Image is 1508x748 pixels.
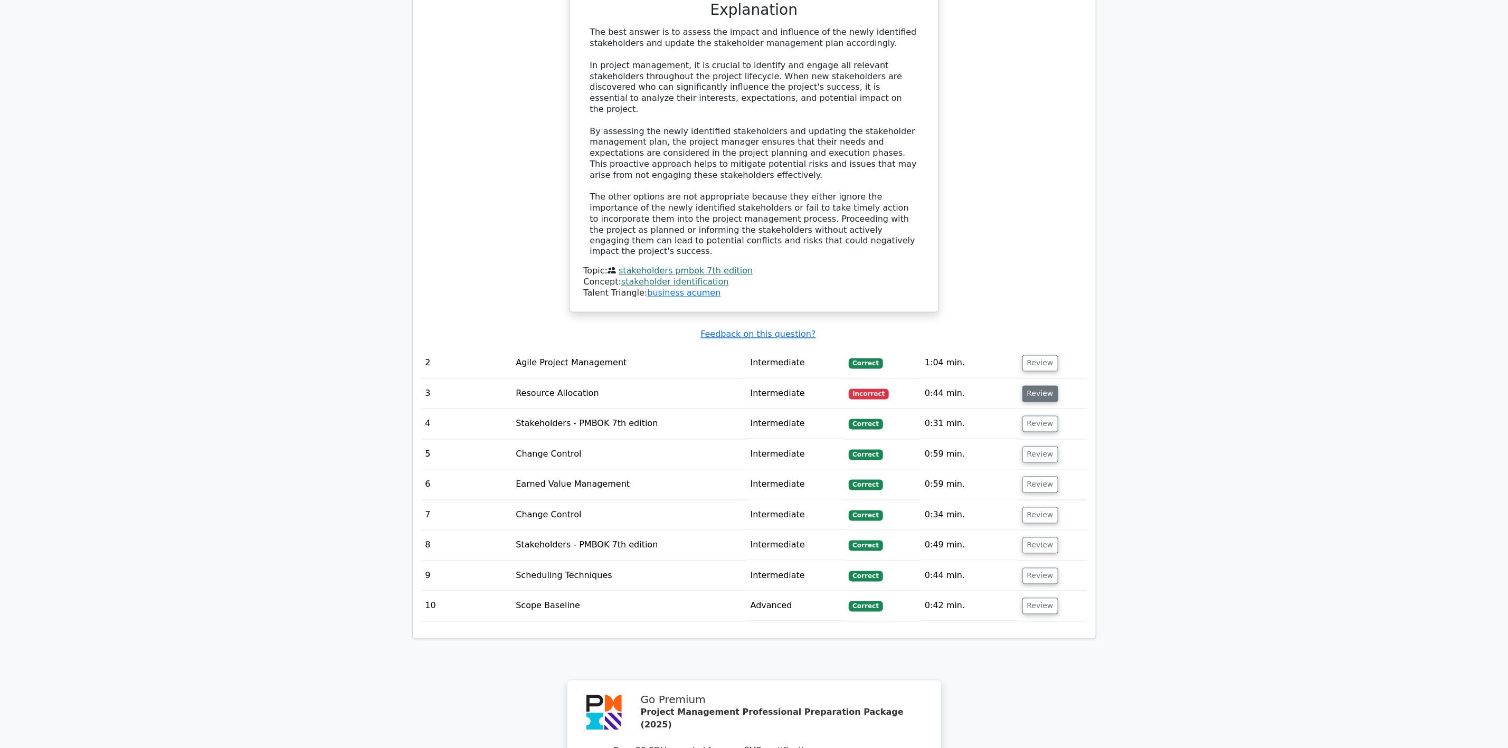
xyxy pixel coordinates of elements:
[746,470,845,500] td: Intermediate
[746,561,845,591] td: Intermediate
[746,348,845,378] td: Intermediate
[511,440,746,470] td: Change Control
[921,500,1018,531] td: 0:34 min.
[1022,507,1058,524] button: Review
[921,591,1018,621] td: 0:42 min.
[849,480,883,490] span: Correct
[421,409,512,439] td: 4
[621,277,729,287] a: stakeholder identification
[849,419,883,430] span: Correct
[849,358,883,369] span: Correct
[584,277,925,288] div: Concept:
[421,531,512,561] td: 8
[1022,447,1058,463] button: Review
[511,348,746,378] td: Agile Project Management
[1022,598,1058,614] button: Review
[421,348,512,378] td: 2
[421,440,512,470] td: 5
[511,409,746,439] td: Stakeholders - PMBOK 7th edition
[746,500,845,531] td: Intermediate
[849,510,883,521] span: Correct
[921,531,1018,561] td: 0:49 min.
[1022,355,1058,372] button: Review
[746,409,845,439] td: Intermediate
[849,450,883,460] span: Correct
[511,500,746,531] td: Change Control
[421,470,512,500] td: 6
[619,266,753,276] a: stakeholders pmbok 7th edition
[746,591,845,621] td: Advanced
[511,531,746,561] td: Stakeholders - PMBOK 7th edition
[921,561,1018,591] td: 0:44 min.
[421,500,512,531] td: 7
[921,470,1018,500] td: 0:59 min.
[584,266,925,277] div: Topic:
[849,389,889,400] span: Incorrect
[1022,477,1058,493] button: Review
[746,531,845,561] td: Intermediate
[647,288,720,298] a: business acumen
[1022,386,1058,402] button: Review
[590,27,918,258] div: The best answer is to assess the impact and influence of the newly identified stakeholders and up...
[590,1,918,19] h3: Explanation
[849,571,883,582] span: Correct
[700,329,815,339] a: Feedback on this question?
[421,591,512,621] td: 10
[1022,416,1058,432] button: Review
[921,409,1018,439] td: 0:31 min.
[511,470,746,500] td: Earned Value Management
[421,561,512,591] td: 9
[584,266,925,299] div: Talent Triangle:
[921,348,1018,378] td: 1:04 min.
[511,379,746,409] td: Resource Allocation
[746,440,845,470] td: Intermediate
[1022,568,1058,584] button: Review
[849,541,883,551] span: Correct
[921,440,1018,470] td: 0:59 min.
[849,601,883,612] span: Correct
[511,561,746,591] td: Scheduling Techniques
[1022,537,1058,554] button: Review
[511,591,746,621] td: Scope Baseline
[921,379,1018,409] td: 0:44 min.
[421,379,512,409] td: 3
[746,379,845,409] td: Intermediate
